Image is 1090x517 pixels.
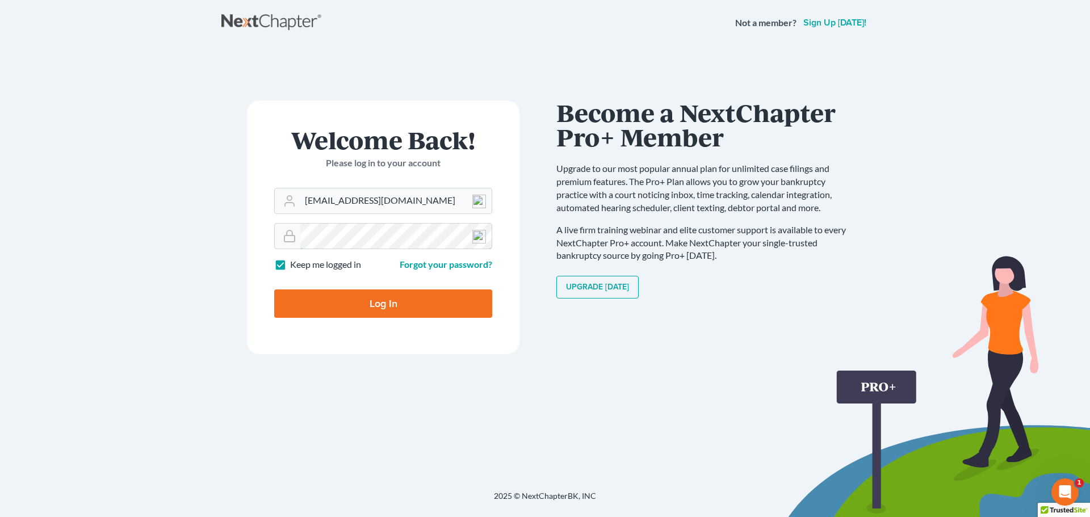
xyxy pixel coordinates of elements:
[300,188,492,213] input: Email Address
[472,195,486,208] img: npw-badge-icon-locked.svg
[274,128,492,152] h1: Welcome Back!
[556,162,857,214] p: Upgrade to our most popular annual plan for unlimited case filings and premium features. The Pro+...
[556,224,857,263] p: A live firm training webinar and elite customer support is available to every NextChapter Pro+ ac...
[1051,478,1079,506] iframe: Intercom live chat
[274,289,492,318] input: Log In
[1075,478,1084,487] span: 1
[274,157,492,170] p: Please log in to your account
[472,230,486,243] img: npw-badge-icon-locked.svg
[290,258,361,271] label: Keep me logged in
[556,276,639,299] a: Upgrade [DATE]
[221,490,869,511] div: 2025 © NextChapterBK, INC
[400,259,492,270] a: Forgot your password?
[801,18,869,27] a: Sign up [DATE]!
[556,100,857,149] h1: Become a NextChapter Pro+ Member
[735,16,796,30] strong: Not a member?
